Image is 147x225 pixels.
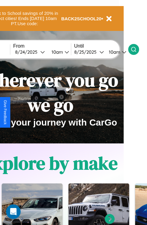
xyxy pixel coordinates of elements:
button: 8/24/2025 [13,49,47,55]
div: Open Intercom Messenger [6,204,21,219]
button: 10am [104,49,128,55]
div: 10am [106,49,122,55]
div: 10am [48,49,65,55]
div: 8 / 25 / 2025 [74,49,99,55]
label: From [13,43,71,49]
label: Until [74,43,128,49]
div: Give Feedback [3,100,7,125]
b: BACK2SCHOOL20 [61,16,102,21]
div: 8 / 24 / 2025 [15,49,40,55]
button: 10am [47,49,71,55]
